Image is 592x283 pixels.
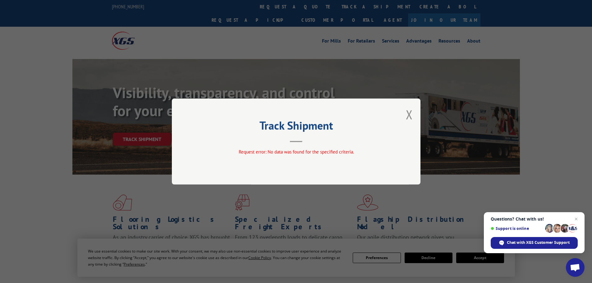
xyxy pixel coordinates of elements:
span: Questions? Chat with us! [491,217,578,221]
span: Support is online [491,226,543,231]
span: Chat with XGS Customer Support [507,240,570,245]
a: Open chat [566,258,585,277]
button: Close modal [406,106,413,123]
span: Request error: No data was found for the specified criteria. [238,149,354,155]
h2: Track Shipment [203,121,389,133]
span: Chat with XGS Customer Support [491,237,578,249]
